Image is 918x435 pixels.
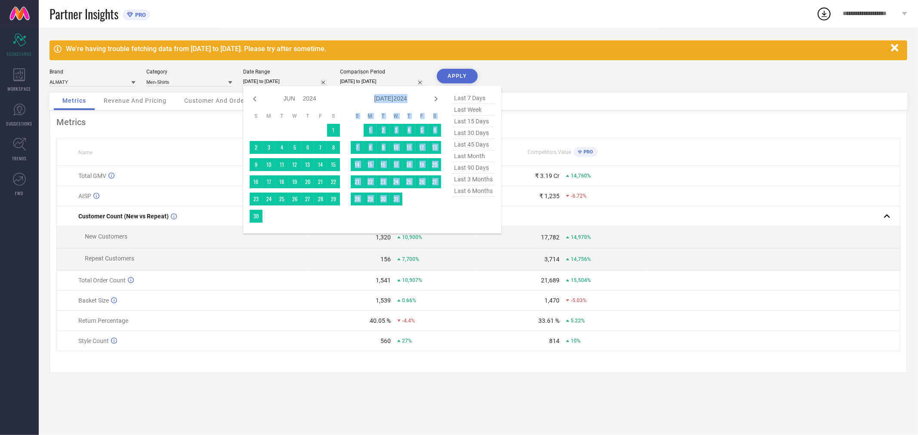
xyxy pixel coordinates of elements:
[250,94,260,104] div: Previous month
[571,256,591,262] span: 14,756%
[377,193,389,205] td: Tue Jul 30 2024
[541,234,559,241] div: 17,782
[582,149,593,155] span: PRO
[541,277,559,284] div: 21,689
[364,113,377,119] th: Monday
[78,317,128,324] span: Return Percentage
[415,141,428,154] td: Fri Jul 12 2024
[15,190,24,196] span: FWD
[389,175,402,188] td: Wed Jul 24 2024
[428,113,441,119] th: Saturday
[275,158,288,171] td: Tue Jun 11 2024
[288,193,301,205] td: Wed Jun 26 2024
[402,256,419,262] span: 7,700%
[263,141,275,154] td: Mon Jun 03 2024
[571,338,581,344] span: 10%
[85,255,134,262] span: Repeat Customers
[7,51,32,57] span: SCORECARDS
[301,158,314,171] td: Thu Jun 13 2024
[571,318,585,324] span: 5.22%
[377,124,389,137] td: Tue Jul 02 2024
[452,139,495,150] span: last 45 days
[549,337,559,344] div: 814
[250,113,263,119] th: Sunday
[78,337,109,344] span: Style Count
[452,92,495,104] span: last 7 days
[364,158,377,171] td: Mon Jul 15 2024
[314,113,327,119] th: Friday
[415,113,428,119] th: Friday
[535,172,559,179] div: ₹ 3.19 Cr
[243,77,329,86] input: Select date range
[571,173,591,179] span: 14,760%
[364,175,377,188] td: Mon Jul 22 2024
[377,113,389,119] th: Tuesday
[376,277,391,284] div: 1,541
[402,113,415,119] th: Thursday
[351,175,364,188] td: Sun Jul 21 2024
[6,120,33,127] span: SUGGESTIONS
[288,158,301,171] td: Wed Jun 12 2024
[364,124,377,137] td: Mon Jul 01 2024
[377,158,389,171] td: Tue Jul 16 2024
[263,158,275,171] td: Mon Jun 10 2024
[275,193,288,205] td: Tue Jun 25 2024
[415,175,428,188] td: Fri Jul 26 2024
[389,141,402,154] td: Wed Jul 10 2024
[8,86,31,92] span: WORKSPACE
[376,297,391,304] div: 1,539
[544,297,559,304] div: 1,470
[544,256,559,263] div: 3,714
[389,113,402,119] th: Wednesday
[66,45,887,53] div: We're having trouble fetching data from [DATE] to [DATE]. Please try after sometime.
[437,69,478,83] button: APPLY
[327,175,340,188] td: Sat Jun 22 2024
[250,175,263,188] td: Sun Jun 16 2024
[288,175,301,188] td: Wed Jun 19 2024
[571,297,587,303] span: -5.03%
[571,193,587,199] span: -6.72%
[380,337,391,344] div: 560
[56,117,900,127] div: Metrics
[301,193,314,205] td: Thu Jun 27 2024
[314,141,327,154] td: Fri Jun 07 2024
[301,113,314,119] th: Thursday
[376,234,391,241] div: 1,320
[351,158,364,171] td: Sun Jul 14 2024
[539,193,559,199] div: ₹ 1,235
[402,338,412,344] span: 27%
[263,113,275,119] th: Monday
[571,234,591,240] span: 14,970%
[402,175,415,188] td: Thu Jul 25 2024
[402,234,422,240] span: 10,900%
[78,297,109,304] span: Basket Size
[452,185,495,197] span: last 6 months
[351,193,364,205] td: Sun Jul 28 2024
[78,277,126,284] span: Total Order Count
[146,69,232,75] div: Category
[243,69,329,75] div: Date Range
[377,175,389,188] td: Tue Jul 23 2024
[528,149,572,155] span: Competitors Value
[275,113,288,119] th: Tuesday
[327,113,340,119] th: Saturday
[402,318,415,324] span: -4.4%
[389,124,402,137] td: Wed Jul 03 2024
[275,141,288,154] td: Tue Jun 04 2024
[452,104,495,116] span: last week
[364,193,377,205] td: Mon Jul 29 2024
[250,158,263,171] td: Sun Jun 09 2024
[78,193,91,199] span: AISP
[327,158,340,171] td: Sat Jun 15 2024
[263,193,275,205] td: Mon Jun 24 2024
[431,94,441,104] div: Next month
[402,277,422,283] span: 10,907%
[364,141,377,154] td: Mon Jul 08 2024
[288,141,301,154] td: Wed Jun 05 2024
[452,162,495,174] span: last 90 days
[402,124,415,137] td: Thu Jul 04 2024
[314,193,327,205] td: Fri Jun 28 2024
[275,175,288,188] td: Tue Jun 18 2024
[428,158,441,171] td: Sat Jul 20 2024
[538,317,559,324] div: 33.61 %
